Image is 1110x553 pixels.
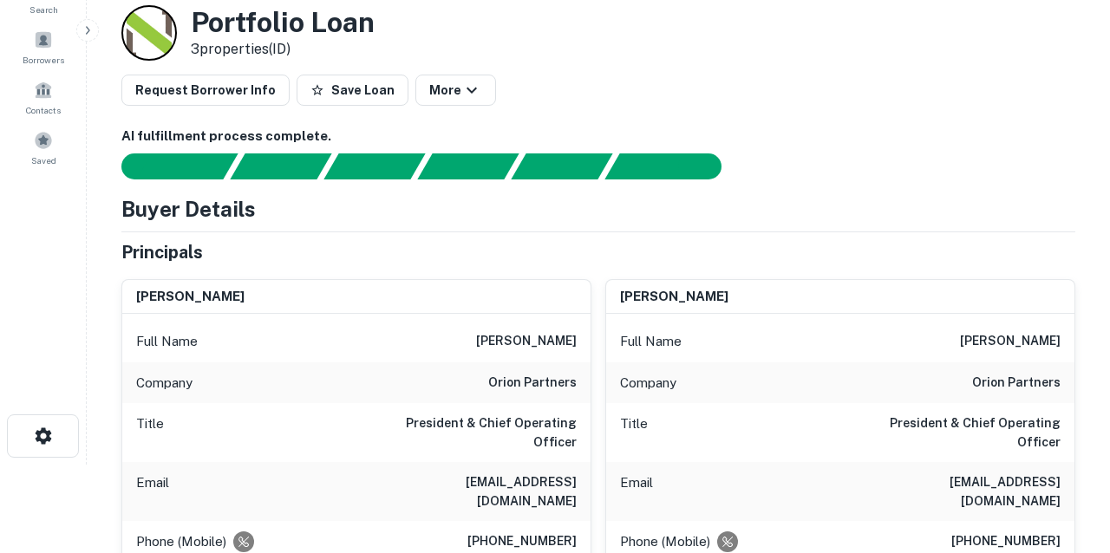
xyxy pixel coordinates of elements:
div: Principals found, AI now looking for contact information... [417,153,519,179]
button: More [415,75,496,106]
p: Phone (Mobile) [620,531,710,552]
h6: [EMAIL_ADDRESS][DOMAIN_NAME] [852,472,1061,511]
p: Title [620,413,648,452]
h6: [PERSON_NAME] [960,331,1061,352]
h6: orion partners [488,373,577,394]
span: Search [29,3,58,16]
p: Company [620,373,676,394]
div: Requests to not be contacted at this number [233,531,254,552]
p: Full Name [620,331,682,352]
div: Sending borrower request to AI... [101,153,231,179]
div: Principals found, still searching for contact information. This may take time... [511,153,612,179]
h6: President & Chief Operating Officer [852,413,1061,452]
p: Company [136,373,193,394]
span: Contacts [26,103,61,117]
a: Saved [5,124,82,171]
h6: President & Chief Operating Officer [369,413,577,452]
div: Documents found, AI parsing details... [323,153,425,179]
span: Borrowers [23,53,64,67]
button: Save Loan [297,75,408,106]
h6: [PERSON_NAME] [136,287,245,307]
div: Your request is received and processing... [230,153,331,179]
h6: [PHONE_NUMBER] [951,531,1061,552]
p: Email [620,472,653,511]
div: AI fulfillment process complete. [605,153,742,179]
h6: [PERSON_NAME] [620,287,728,307]
h4: Buyer Details [121,193,256,224]
h6: [PHONE_NUMBER] [467,531,577,552]
iframe: Chat Widget [1023,414,1110,498]
h6: [EMAIL_ADDRESS][DOMAIN_NAME] [369,472,577,511]
h6: [PERSON_NAME] [476,331,577,352]
h5: Principals [121,239,203,265]
button: Request Borrower Info [121,75,290,106]
p: Full Name [136,331,198,352]
p: 3 properties (ID) [191,39,375,60]
h3: Portfolio Loan [191,6,375,39]
p: Email [136,472,169,511]
a: Contacts [5,74,82,120]
span: Saved [31,153,56,167]
p: Title [136,413,164,452]
h6: orion partners [972,373,1061,394]
p: Phone (Mobile) [136,531,226,552]
h6: AI fulfillment process complete. [121,127,1075,146]
div: Requests to not be contacted at this number [717,531,738,552]
a: Borrowers [5,23,82,70]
